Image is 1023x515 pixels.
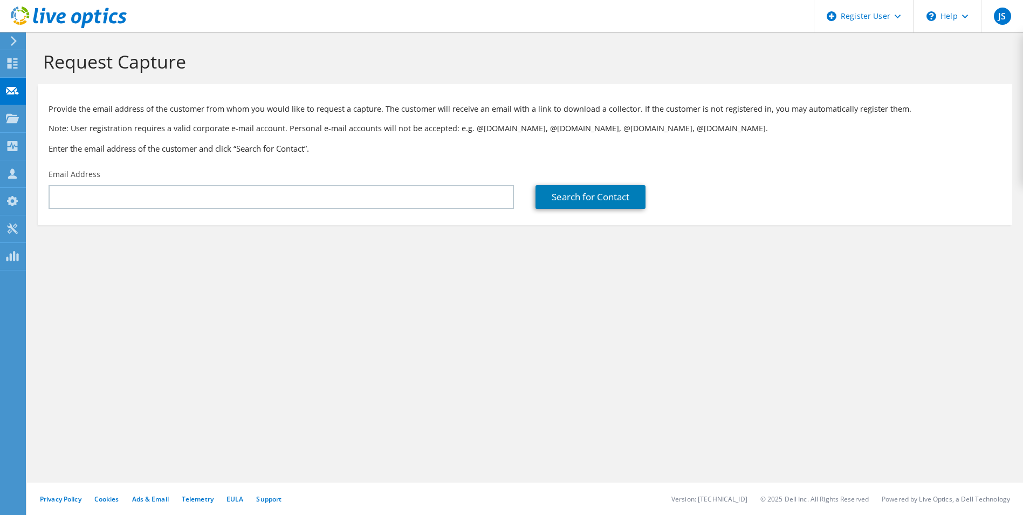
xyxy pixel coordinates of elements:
[43,50,1001,73] h1: Request Capture
[49,169,100,180] label: Email Address
[49,123,1001,134] p: Note: User registration requires a valid corporate e-mail account. Personal e-mail accounts will ...
[226,494,243,504] a: EULA
[926,11,936,21] svg: \n
[182,494,214,504] a: Telemetry
[49,103,1001,115] p: Provide the email address of the customer from whom you would like to request a capture. The cust...
[40,494,81,504] a: Privacy Policy
[994,8,1011,25] span: JS
[94,494,119,504] a: Cookies
[256,494,282,504] a: Support
[132,494,169,504] a: Ads & Email
[49,143,1001,154] h3: Enter the email address of the customer and click “Search for Contact”.
[535,185,646,209] a: Search for Contact
[760,494,869,504] li: © 2025 Dell Inc. All Rights Reserved
[671,494,747,504] li: Version: [TECHNICAL_ID]
[882,494,1010,504] li: Powered by Live Optics, a Dell Technology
